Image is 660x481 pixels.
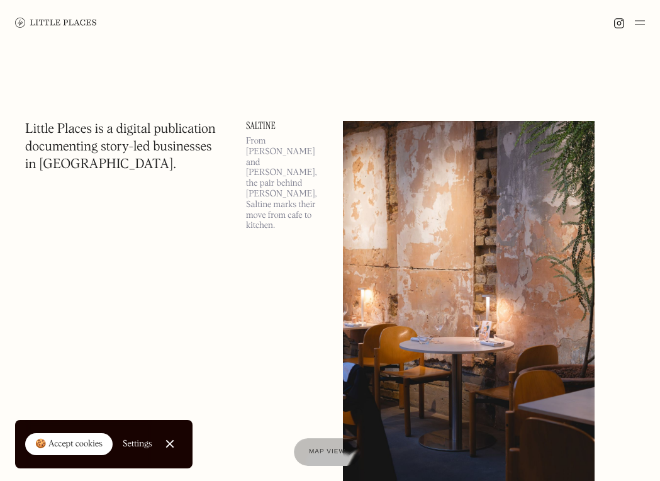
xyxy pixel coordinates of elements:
span: Map view [309,448,345,455]
div: Settings [123,439,152,448]
a: Saltine [246,121,328,131]
a: Close Cookie Popup [157,431,182,456]
a: 🍪 Accept cookies [25,433,113,456]
div: 🍪 Accept cookies [35,438,103,451]
p: From [PERSON_NAME] and [PERSON_NAME], the pair behind [PERSON_NAME], Saltine marks their move fro... [246,136,328,231]
h1: Little Places is a digital publication documenting story-led businesses in [GEOGRAPHIC_DATA]. [25,121,216,174]
a: Settings [123,430,152,458]
a: Map view [294,438,361,466]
